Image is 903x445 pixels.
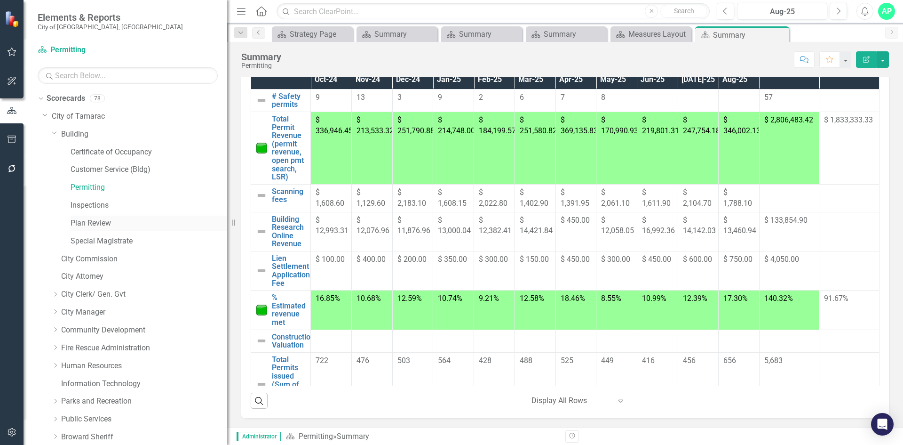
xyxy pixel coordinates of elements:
span: 10.99% [642,294,666,303]
span: 16.85% [316,294,340,303]
span: $ 450.00 [561,255,590,264]
img: Not Defined [256,190,267,201]
a: Summary [444,28,520,40]
a: Construction Valuation [272,333,315,349]
span: $ 336,946.45 [316,115,353,135]
span: 57 [764,93,773,102]
span: Administrator [237,432,281,441]
span: $ 12,993.31 [316,216,349,235]
span: 428 [479,356,491,365]
span: 10.68% [356,294,381,303]
div: Summary [544,28,604,40]
a: City of Tamarac [52,111,227,122]
a: Total Permit Revenue (permit revenue, open pmt search, LSR) [272,115,306,181]
span: $ 13,460.94 [723,216,756,235]
span: $ 2,061.10 [601,188,630,208]
div: Summary [374,28,435,40]
a: Total Permits issued (Sum of permits per discipline) [272,356,307,413]
span: 10.74% [438,294,462,303]
span: Elements & Reports [38,12,183,23]
span: $ 133,854.90 [764,216,808,225]
span: 6 [520,93,524,102]
span: $ 12,058.05 [601,216,634,235]
span: 18.46% [561,294,585,303]
span: 3 [397,93,402,102]
div: Permitting [241,62,281,69]
span: 456 [683,356,696,365]
span: $ 14,421.84 [520,216,553,235]
span: $ 350.00 [438,255,467,264]
img: ClearPoint Strategy [5,10,21,27]
a: Summary [359,28,435,40]
a: City Commission [61,254,227,265]
span: $ 1,833,333.33 [824,115,873,124]
button: AP [878,3,895,20]
a: Special Magistrate [71,236,227,247]
a: Public Services [61,414,227,425]
span: $ 170,990.93 [601,115,638,135]
div: Summary [337,432,369,441]
a: City Clerk/ Gen. Gvt [61,289,227,300]
div: Strategy Page [290,28,350,40]
td: Double-Click to Edit Right Click for Context Menu [251,352,311,416]
a: Broward Sheriff [61,432,227,443]
a: City Manager [61,307,227,318]
span: 12.59% [397,294,422,303]
span: 488 [520,356,532,365]
span: $ 200.00 [397,255,427,264]
span: $ 2,104.70 [683,188,712,208]
span: $ 1,788.10 [723,188,752,208]
button: Search [660,5,707,18]
span: $ 12,076.96 [356,216,389,235]
span: 12.39% [683,294,707,303]
img: Not Defined [256,379,267,390]
a: Lien Settlement Application Fee [272,254,310,287]
span: $ 600.00 [683,255,712,264]
button: Aug-25 [737,3,827,20]
img: Not Defined [256,95,267,106]
a: # Safety permits [272,92,306,109]
span: 17.30% [723,294,748,303]
span: 722 [316,356,328,365]
span: 7 [561,93,565,102]
span: $ 1,608.60 [316,188,344,208]
span: $ 214,748.00 [438,115,475,135]
span: $ 251,580.82 [520,115,557,135]
img: Not Defined [256,335,267,347]
input: Search Below... [38,67,218,84]
span: 416 [642,356,655,365]
a: Building Research Online Revenue [272,215,306,248]
span: 9 [438,93,442,102]
td: Double-Click to Edit Right Click for Context Menu [251,212,311,251]
div: Measures Layout [628,28,689,40]
a: Permitting [71,182,227,193]
span: 91.67% [824,294,848,303]
a: Measures Layout [613,28,689,40]
small: City of [GEOGRAPHIC_DATA], [GEOGRAPHIC_DATA] [38,23,183,31]
span: $ 184,199.57 [479,115,516,135]
span: 5,683 [764,356,783,365]
a: Information Technology [61,379,227,389]
span: $ 750.00 [723,255,752,264]
input: Search ClearPoint... [277,3,710,20]
span: 13 [356,93,365,102]
div: Summary [459,28,520,40]
span: $ 300.00 [479,255,508,264]
span: $ 219,801.31 [642,115,679,135]
span: $ 11,876.96 [397,216,430,235]
span: $ 400.00 [356,255,386,264]
span: $ 213,533.32 [356,115,394,135]
span: $ 450.00 [642,255,671,264]
a: % Estimated revenue met [272,293,306,326]
span: 525 [561,356,573,365]
span: $ 2,183.10 [397,188,426,208]
span: 503 [397,356,410,365]
span: $ 13,000.04 [438,216,471,235]
a: Scorecards [47,93,85,104]
a: Human Resources [61,361,227,372]
span: 9.21% [479,294,499,303]
span: $ 14,142.03 [683,216,716,235]
td: Double-Click to Edit Right Click for Context Menu [251,291,311,330]
div: 78 [90,95,105,103]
